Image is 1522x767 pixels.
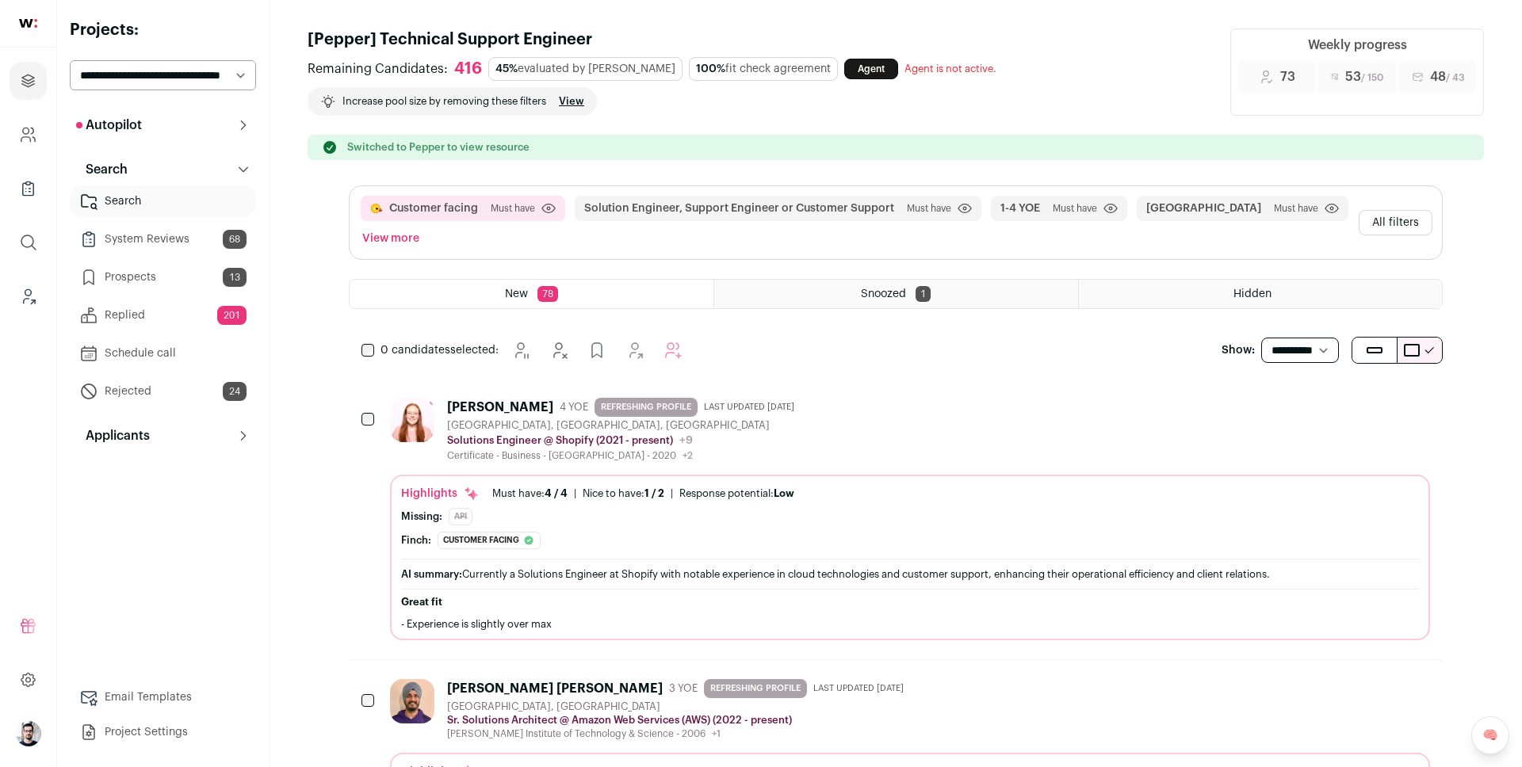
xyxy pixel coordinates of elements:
span: Last updated [DATE] [704,401,794,414]
a: Snoozed 1 [714,280,1077,308]
a: Projects [10,62,47,100]
span: REFRESHING PROFILE [595,398,698,417]
a: Rejected24 [70,376,256,407]
span: 4 YOE [560,401,588,414]
button: Applicants [70,420,256,452]
div: API [449,508,472,525]
span: 201 [217,306,247,325]
a: Project Settings [70,716,256,748]
div: Certificate - Business - [GEOGRAPHIC_DATA] - 2020 [447,449,801,462]
span: Must have [1274,202,1318,215]
a: Search [70,185,256,217]
span: selected: [380,342,499,358]
div: Currently a Solutions Engineer at Shopify with notable experience in cloud technologies and custo... [401,566,1419,582]
button: Add to Autopilot [657,334,689,366]
button: 1-4 YOE [1000,200,1040,216]
div: evaluated by [PERSON_NAME] [488,57,683,81]
span: 45% [495,63,518,74]
a: System Reviews68 [70,223,256,255]
span: 73 [1280,67,1295,86]
span: Low [774,488,794,498]
span: Hidden [1233,288,1272,300]
span: 24 [223,382,247,401]
span: Agent is not active. [904,63,996,74]
button: Search [70,154,256,185]
a: [PERSON_NAME] 4 YOE REFRESHING PROFILE Last updated [DATE] [GEOGRAPHIC_DATA], [GEOGRAPHIC_DATA], ... [390,398,1430,640]
img: 277454fd3fef7d62af246357afc90b05b87e69c063b6ea78d0a0c6086d0d4d5d [390,679,434,723]
p: Applicants [76,426,150,445]
a: Hidden [1079,280,1442,308]
span: 0 candidates [380,345,450,356]
h2: Projects: [70,19,256,41]
div: fit check agreement [689,57,838,81]
button: Open dropdown [16,721,41,746]
span: +2 [683,451,693,460]
div: Must have: [492,487,568,500]
img: 02f46f7c2fd91da60e983d88eef96394723abf96c94fac910e1b59e4ee1ad55b [390,398,434,442]
p: Solutions Engineer @ Shopify (2021 - present) [447,434,673,447]
p: Sr. Solutions Architect @ Amazon Web Services (AWS) (2022 - present) [447,714,792,727]
a: Email Templates [70,681,256,713]
div: [GEOGRAPHIC_DATA], [GEOGRAPHIC_DATA] [447,700,910,713]
h2: Great fit [401,596,1419,609]
div: Nice to have: [583,487,664,500]
span: Snoozed [861,288,906,300]
a: Leads (Backoffice) [10,277,47,315]
button: All filters [1359,210,1432,235]
div: 416 [454,59,482,79]
img: 10051957-medium_jpg [16,721,41,746]
h1: [Pepper] Technical Support Engineer [308,29,1211,51]
span: 78 [537,286,558,302]
span: 1 [916,286,931,302]
a: Company and ATS Settings [10,116,47,154]
a: Schedule call [70,338,256,369]
span: 100% [696,63,725,74]
span: Must have [1053,202,1097,215]
ul: | | [492,487,794,500]
span: 48 [1430,67,1464,86]
div: Response potential: [679,487,794,500]
span: 1 / 2 [644,488,664,498]
button: Snooze [505,334,537,366]
span: REFRESHING PROFILE [704,679,807,698]
p: Increase pool size by removing these filters [342,95,546,108]
div: Missing: [401,510,442,523]
a: Replied201 [70,300,256,331]
p: Show: [1222,342,1255,358]
button: Autopilot [70,109,256,141]
button: Hide [543,334,575,366]
div: Finch: [401,534,431,547]
button: [GEOGRAPHIC_DATA] [1146,200,1261,216]
span: 4 / 4 [545,488,568,498]
span: +1 [712,729,721,738]
div: [PERSON_NAME] Institute of Technology & Science - 2006 [447,727,910,740]
a: Prospects13 [70,261,256,293]
div: Customer facing [438,532,541,549]
img: wellfound-shorthand-0d5821cbd27db2630d0214b213865d53afaa358527fdda9d0ea32b1df1b89c2c.svg [19,19,37,28]
span: / 43 [1446,73,1464,82]
a: 🧠 [1471,716,1509,754]
div: Weekly progress [1308,36,1407,55]
div: [PERSON_NAME] [447,399,553,415]
div: [PERSON_NAME] [PERSON_NAME] [447,681,663,696]
p: Search [76,160,128,179]
span: New [505,288,528,300]
div: Highlights [401,486,480,502]
span: Must have [907,202,951,215]
span: 53 [1345,67,1383,86]
button: Add to Prospects [581,334,613,366]
span: 68 [223,230,247,249]
a: Agent [844,59,898,79]
a: Company Lists [10,170,47,208]
a: View [559,95,584,108]
span: 13 [223,268,247,287]
span: Last updated [DATE] [813,682,904,695]
button: Customer facing [389,200,478,216]
button: Solution Engineer, Support Engineer or Customer Support [584,200,894,216]
p: - Experience is slightly over max [401,618,1419,631]
div: [GEOGRAPHIC_DATA], [GEOGRAPHIC_DATA], [GEOGRAPHIC_DATA] [447,419,801,432]
span: / 150 [1361,73,1383,82]
span: AI summary: [401,569,462,579]
p: Autopilot [76,116,142,135]
span: 3 YOE [669,682,698,695]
